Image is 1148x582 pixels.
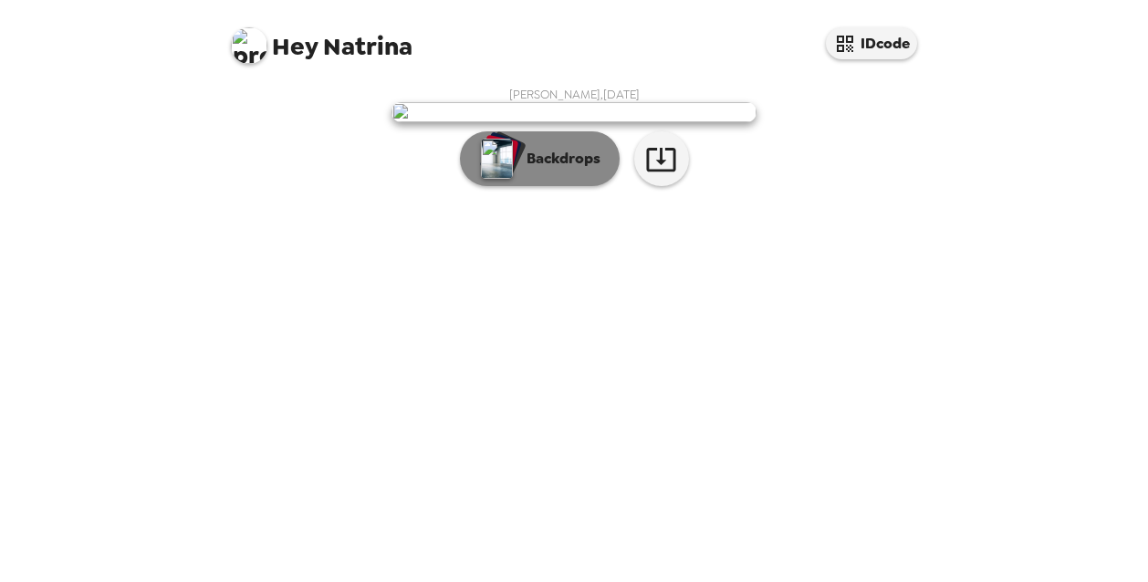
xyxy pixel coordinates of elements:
[826,27,917,59] button: IDcode
[517,148,600,170] p: Backdrops
[460,131,620,186] button: Backdrops
[391,102,757,122] img: user
[231,27,267,64] img: profile pic
[231,18,412,59] span: Natrina
[509,87,640,102] span: [PERSON_NAME] , [DATE]
[272,30,318,63] span: Hey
